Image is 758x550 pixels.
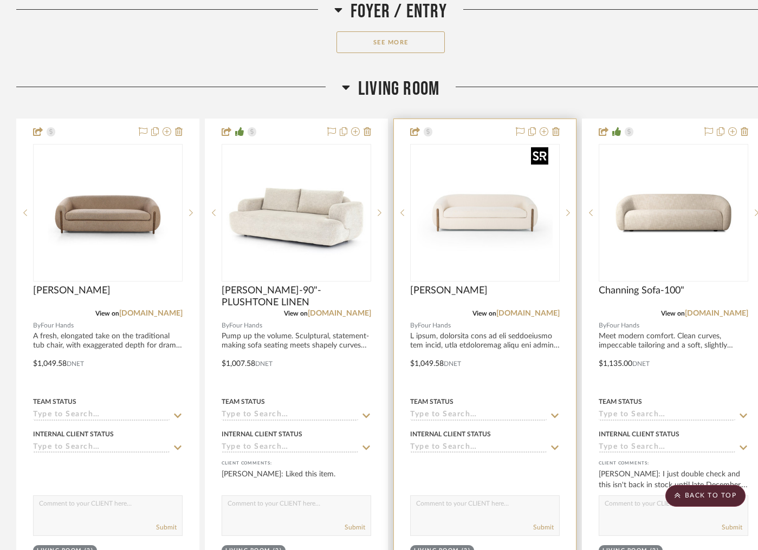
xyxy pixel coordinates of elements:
[223,158,370,268] img: BENITO SOFA-90"-PLUSHTONE LINEN
[119,310,183,317] a: [DOMAIN_NAME]
[336,31,445,53] button: See More
[284,310,308,317] span: View on
[33,320,41,331] span: By
[665,485,746,507] scroll-to-top-button: BACK TO TOP
[685,310,748,317] a: [DOMAIN_NAME]
[606,320,639,331] span: Four Hands
[34,145,182,281] div: 0
[418,320,451,331] span: Four Hands
[410,397,453,407] div: Team Status
[222,469,371,490] div: [PERSON_NAME]: Liked this item.
[222,397,265,407] div: Team Status
[222,429,302,439] div: Internal Client Status
[33,443,170,453] input: Type to Search…
[33,410,170,421] input: Type to Search…
[606,145,741,280] img: Channing Sofa-100"
[40,145,176,280] img: Lyla Sofa
[222,410,358,421] input: Type to Search…
[410,285,488,297] span: [PERSON_NAME]
[599,320,606,331] span: By
[345,522,365,532] button: Submit
[599,429,679,439] div: Internal Client Status
[95,310,119,317] span: View on
[722,522,742,532] button: Submit
[599,443,735,453] input: Type to Search…
[222,285,371,309] span: [PERSON_NAME]-90"-PLUSHTONE LINEN
[222,443,358,453] input: Type to Search…
[410,443,547,453] input: Type to Search…
[33,397,76,407] div: Team Status
[533,522,554,532] button: Submit
[417,145,553,280] img: Lyla Sofa
[358,77,439,101] span: Living Room
[496,310,560,317] a: [DOMAIN_NAME]
[222,145,371,281] div: 0
[411,145,559,281] div: 0
[599,469,748,490] div: [PERSON_NAME]: I just double check and this isn't back in stock until late December. I add two ne...
[229,320,262,331] span: Four Hands
[599,397,642,407] div: Team Status
[308,310,371,317] a: [DOMAIN_NAME]
[599,145,748,281] div: 0
[222,320,229,331] span: By
[599,410,735,421] input: Type to Search…
[661,310,685,317] span: View on
[472,310,496,317] span: View on
[33,429,114,439] div: Internal Client Status
[33,285,111,297] span: [PERSON_NAME]
[41,320,74,331] span: Four Hands
[410,410,547,421] input: Type to Search…
[410,429,491,439] div: Internal Client Status
[599,285,684,297] span: Channing Sofa-100"
[410,320,418,331] span: By
[156,522,177,532] button: Submit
